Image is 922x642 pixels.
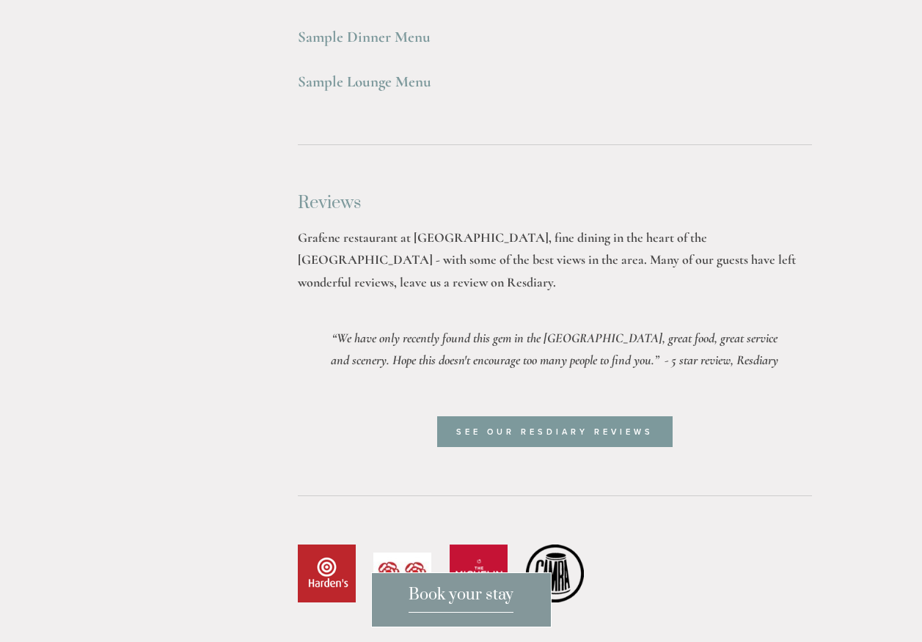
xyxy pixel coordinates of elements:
span: Book your stay [409,585,513,613]
a: See our resdiary reviews [437,416,673,447]
h2: Reviews [298,193,812,213]
img: 126045653_10159064083141457_737047522477313005_n.png [298,545,356,602]
img: AAAA-removebg-preview.png [526,545,584,602]
a: Sample Lounge Menu [298,73,431,91]
a: Sample Dinner Menu [298,28,431,46]
img: Rosette.jpg [373,553,431,594]
img: michelin-guide.png [450,545,508,602]
p: “We have only recently found this gem in the [GEOGRAPHIC_DATA], great food, great service and sce... [331,327,779,372]
p: Grafene restaurant at [GEOGRAPHIC_DATA], fine dining in the heart of the [GEOGRAPHIC_DATA] - with... [298,226,812,294]
a: Book your stay [371,572,552,627]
